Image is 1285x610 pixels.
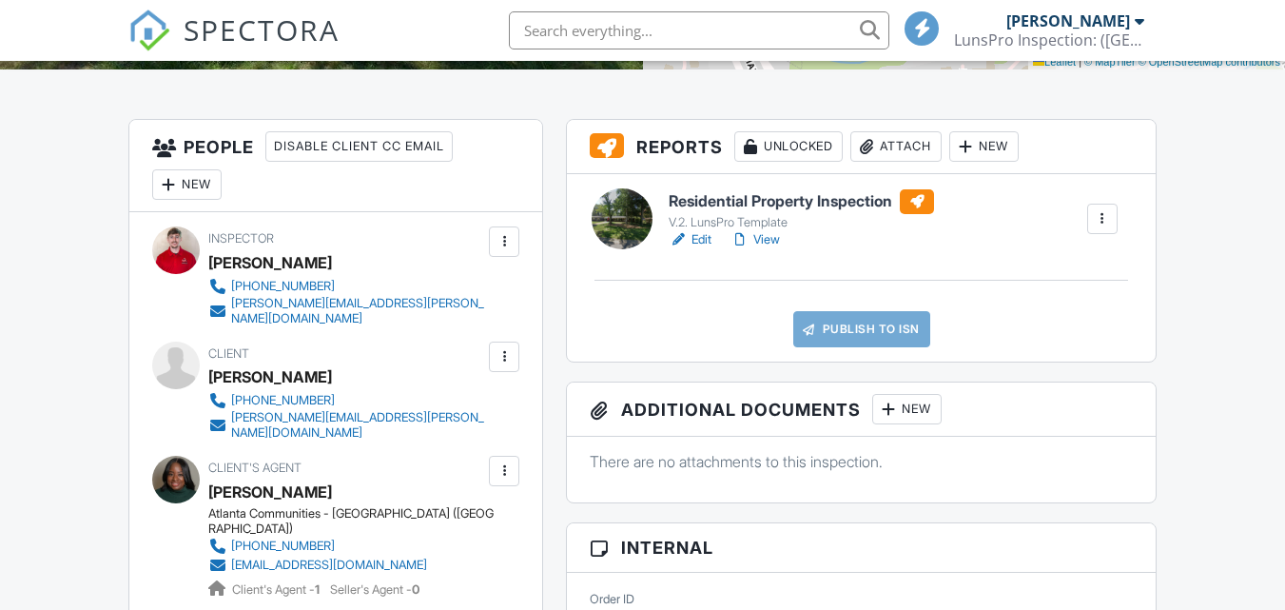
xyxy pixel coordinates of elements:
[208,346,249,361] span: Client
[231,279,335,294] div: [PHONE_NUMBER]
[730,230,780,249] a: View
[208,556,484,575] a: [EMAIL_ADDRESS][DOMAIN_NAME]
[1139,56,1280,68] a: © OpenStreetMap contributors
[208,410,484,441] a: [PERSON_NAME][EMAIL_ADDRESS][PERSON_NAME][DOMAIN_NAME]
[734,131,843,162] div: Unlocked
[509,11,889,49] input: Search everything...
[232,582,322,597] span: Client's Agent -
[590,451,1132,472] p: There are no attachments to this inspection.
[208,296,484,326] a: [PERSON_NAME][EMAIL_ADDRESS][PERSON_NAME][DOMAIN_NAME]
[379,48,430,62] span: basement
[208,363,332,391] div: [PERSON_NAME]
[590,591,634,608] label: Order ID
[208,478,332,506] div: [PERSON_NAME]
[669,189,934,231] a: Residential Property Inspection V.2. LunsPro Template
[208,248,332,277] div: [PERSON_NAME]
[567,383,1155,437] h3: Additional Documents
[793,311,930,347] a: Publish to ISN
[669,230,711,249] a: Edit
[567,523,1155,573] h3: Internal
[208,277,484,296] a: [PHONE_NUMBER]
[184,10,340,49] span: SPECTORA
[412,582,419,597] strong: 0
[315,582,320,597] strong: 1
[669,189,934,214] h6: Residential Property Inspection
[567,120,1155,174] h3: Reports
[208,461,302,475] span: Client's Agent
[1006,11,1130,30] div: [PERSON_NAME]
[1084,56,1136,68] a: © MapTiler
[949,131,1019,162] div: New
[208,506,499,537] div: Atlanta Communities - [GEOGRAPHIC_DATA] ([GEOGRAPHIC_DATA])
[128,26,340,66] a: SPECTORA
[231,410,484,441] div: [PERSON_NAME][EMAIL_ADDRESS][PERSON_NAME][DOMAIN_NAME]
[850,131,942,162] div: Attach
[208,391,484,410] a: [PHONE_NUMBER]
[231,558,427,573] div: [EMAIL_ADDRESS][DOMAIN_NAME]
[669,215,934,230] div: V.2. LunsPro Template
[872,394,942,424] div: New
[128,10,170,51] img: The Best Home Inspection Software - Spectora
[265,131,453,162] div: Disable Client CC Email
[231,296,484,326] div: [PERSON_NAME][EMAIL_ADDRESS][PERSON_NAME][DOMAIN_NAME]
[152,169,222,200] div: New
[231,393,335,408] div: [PHONE_NUMBER]
[1033,56,1076,68] a: Leaflet
[1079,56,1081,68] span: |
[954,30,1144,49] div: LunsPro Inspection: (Atlanta)
[208,231,274,246] span: Inspector
[231,539,335,554] div: [PHONE_NUMBER]
[129,120,542,212] h3: People
[330,582,419,597] span: Seller's Agent -
[208,537,484,556] a: [PHONE_NUMBER]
